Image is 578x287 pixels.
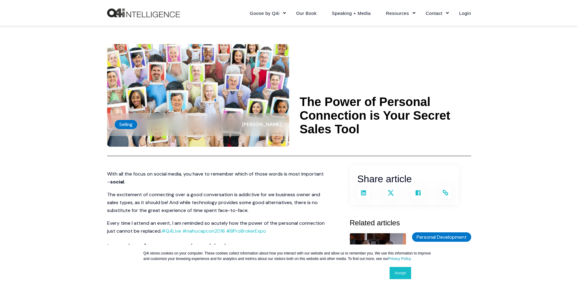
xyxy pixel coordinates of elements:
h3: Related articles [350,217,471,229]
a: #nahucapcon2018 [182,228,225,234]
h1: The Power of Personal Connection is Your Secret Sales Tool [300,95,471,136]
span: . [124,179,125,185]
p: Q4i stores cookies on your computer. These cookies collect information about how you interact wit... [144,251,435,261]
img: Two businesspeople having an engaging conversation. [350,233,406,274]
img: Q4intelligence, LLC logo [107,9,180,18]
span: With all the focus on social media, you have to remember which of those words is most important – [107,171,324,185]
label: Selling [115,120,137,129]
a: Privacy Policy [388,257,411,261]
p: Every time I attend an event, I am reminded so acutely how the power of the personal connection j... [107,219,326,235]
p: The excitement of connecting over a good conversation is addictive for we business owner and sale... [107,191,326,214]
span: [PERSON_NAME] [242,121,282,128]
strong: social [110,179,124,185]
h3: Levels of conversational intimacy [107,240,326,255]
a: Back to Home [107,9,180,18]
a: #BProBrokerExpo [226,228,266,234]
a: #Q4Live [161,228,181,234]
label: Personal Development [412,232,471,242]
a: Accept [390,267,411,279]
h3: Share article [357,171,451,187]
